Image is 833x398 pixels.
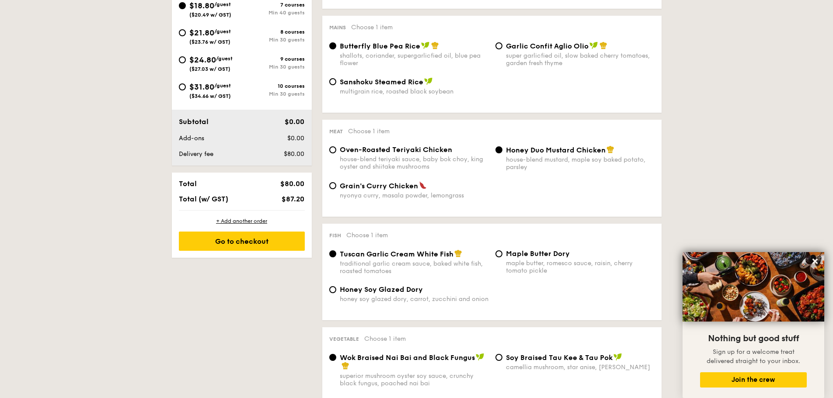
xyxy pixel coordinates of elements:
span: Choose 1 item [351,24,393,31]
input: Garlic Confit Aglio Oliosuper garlicfied oil, slow baked cherry tomatoes, garden fresh thyme [495,42,502,49]
span: Honey Duo Mustard Chicken [506,146,606,154]
span: Mains [329,24,346,31]
button: Join the crew [700,372,807,388]
span: $87.20 [282,195,304,203]
span: ⁠Soy Braised Tau Kee & Tau Pok [506,353,613,362]
span: Total [179,180,197,188]
input: $24.80/guest($27.03 w/ GST)9 coursesMin 30 guests [179,56,186,63]
div: Go to checkout [179,232,305,251]
div: + Add another order [179,218,305,225]
span: Choose 1 item [346,232,388,239]
div: multigrain rice, roasted black soybean [340,88,488,95]
input: Tuscan Garlic Cream White Fishtraditional garlic cream sauce, baked white fish, roasted tomatoes [329,250,336,257]
div: maple butter, romesco sauce, raisin, cherry tomato pickle [506,260,655,274]
input: Honey Soy Glazed Doryhoney soy glazed dory, carrot, zucchini and onion [329,286,336,293]
span: Oven-Roasted Teriyaki Chicken [340,145,452,154]
img: icon-chef-hat.a58ddaea.svg [599,42,607,49]
img: icon-spicy.37a8142b.svg [419,181,427,189]
div: 9 courses [242,56,305,62]
input: Sanshoku Steamed Ricemultigrain rice, roasted black soybean [329,78,336,85]
div: shallots, coriander, supergarlicfied oil, blue pea flower [340,52,488,67]
span: $80.00 [284,150,304,158]
div: 7 courses [242,2,305,8]
span: /guest [216,55,233,62]
span: Tuscan Garlic Cream White Fish [340,250,453,258]
span: Maple Butter Dory [506,249,570,258]
span: Subtotal [179,118,209,126]
span: Fish [329,232,341,239]
span: Nothing but good stuff [708,333,799,344]
span: ($27.03 w/ GST) [189,66,230,72]
img: icon-vegan.f8ff3823.svg [589,42,598,49]
span: Sign up for a welcome treat delivered straight to your inbox. [707,348,800,365]
div: Min 30 guests [242,37,305,43]
input: Wok Braised Nai Bai and Black Fungussuperior mushroom oyster soy sauce, crunchy black fungus, poa... [329,354,336,361]
div: Min 40 guests [242,10,305,16]
span: /guest [214,83,231,89]
div: super garlicfied oil, slow baked cherry tomatoes, garden fresh thyme [506,52,655,67]
input: Butterfly Blue Pea Riceshallots, coriander, supergarlicfied oil, blue pea flower [329,42,336,49]
span: $24.80 [189,55,216,65]
span: ($34.66 w/ GST) [189,93,231,99]
button: Close [808,254,822,268]
img: icon-vegan.f8ff3823.svg [613,353,622,361]
span: $0.00 [285,118,304,126]
img: icon-vegan.f8ff3823.svg [424,77,433,85]
span: $0.00 [287,135,304,142]
img: icon-chef-hat.a58ddaea.svg [606,145,614,153]
img: icon-vegan.f8ff3823.svg [421,42,430,49]
span: /guest [214,28,231,35]
div: Min 30 guests [242,64,305,70]
div: house-blend mustard, maple soy baked potato, parsley [506,156,655,171]
span: Sanshoku Steamed Rice [340,78,423,86]
div: superior mushroom oyster soy sauce, crunchy black fungus, poached nai bai [340,372,488,387]
input: ⁠Soy Braised Tau Kee & Tau Pokcamellia mushroom, star anise, [PERSON_NAME] [495,354,502,361]
span: $80.00 [280,180,304,188]
input: $21.80/guest($23.76 w/ GST)8 coursesMin 30 guests [179,29,186,36]
div: traditional garlic cream sauce, baked white fish, roasted tomatoes [340,260,488,275]
span: ($20.49 w/ GST) [189,12,231,18]
span: Garlic Confit Aglio Olio [506,42,589,50]
span: Wok Braised Nai Bai and Black Fungus [340,353,475,362]
span: /guest [214,1,231,7]
span: $18.80 [189,1,214,10]
span: Delivery fee [179,150,213,158]
input: Maple Butter Dorymaple butter, romesco sauce, raisin, cherry tomato pickle [495,250,502,257]
div: honey soy glazed dory, carrot, zucchini and onion [340,295,488,303]
div: camellia mushroom, star anise, [PERSON_NAME] [506,363,655,371]
span: Choose 1 item [364,335,406,343]
span: $31.80 [189,82,214,92]
span: ($23.76 w/ GST) [189,39,230,45]
span: Honey Soy Glazed Dory [340,285,423,294]
span: Add-ons [179,135,204,142]
input: $18.80/guest($20.49 w/ GST)7 coursesMin 40 guests [179,2,186,9]
span: Grain's Curry Chicken [340,182,418,190]
div: Min 30 guests [242,91,305,97]
img: icon-chef-hat.a58ddaea.svg [431,42,439,49]
img: icon-chef-hat.a58ddaea.svg [342,362,349,370]
input: Oven-Roasted Teriyaki Chickenhouse-blend teriyaki sauce, baby bok choy, king oyster and shiitake ... [329,146,336,153]
span: Meat [329,128,343,135]
div: nyonya curry, masala powder, lemongrass [340,192,488,199]
input: Honey Duo Mustard Chickenhouse-blend mustard, maple soy baked potato, parsley [495,146,502,153]
input: Grain's Curry Chickennyonya curry, masala powder, lemongrass [329,182,336,189]
span: Total (w/ GST) [179,195,228,203]
span: Butterfly Blue Pea Rice [340,42,420,50]
span: $21.80 [189,28,214,38]
input: $31.80/guest($34.66 w/ GST)10 coursesMin 30 guests [179,83,186,90]
div: 10 courses [242,83,305,89]
div: 8 courses [242,29,305,35]
img: icon-vegan.f8ff3823.svg [476,353,484,361]
span: Vegetable [329,336,359,342]
span: Choose 1 item [348,128,390,135]
img: DSC07876-Edit02-Large.jpeg [683,252,824,322]
div: house-blend teriyaki sauce, baby bok choy, king oyster and shiitake mushrooms [340,156,488,170]
img: icon-chef-hat.a58ddaea.svg [454,249,462,257]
